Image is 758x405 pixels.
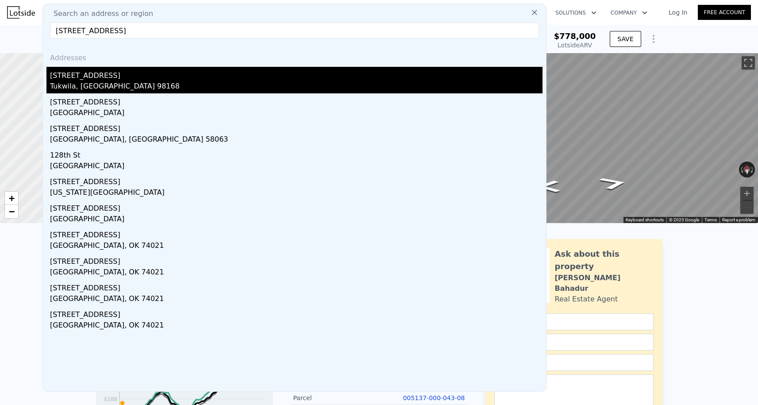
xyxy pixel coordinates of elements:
div: Addresses [46,46,543,67]
span: Search an address or region [46,8,153,19]
input: Phone [494,354,654,371]
div: [STREET_ADDRESS] [50,200,543,214]
div: [GEOGRAPHIC_DATA] [50,161,543,173]
button: Toggle fullscreen view [742,56,755,69]
div: [GEOGRAPHIC_DATA] [50,108,543,120]
div: [GEOGRAPHIC_DATA], OK 74021 [50,293,543,306]
tspan: $188 [104,396,117,402]
a: Zoom out [5,205,18,218]
a: Free Account [698,5,751,20]
path: Go East, 159th St SW [588,174,640,193]
span: © 2025 Google [669,217,699,222]
button: Rotate counterclockwise [739,162,744,177]
div: [PERSON_NAME] Bahadur [555,273,654,294]
input: Email [494,334,654,351]
div: [STREET_ADDRESS] [50,306,543,320]
div: [GEOGRAPHIC_DATA] [50,214,543,226]
div: [GEOGRAPHIC_DATA], [GEOGRAPHIC_DATA] 58063 [50,134,543,147]
button: Zoom out [740,201,754,214]
button: Keyboard shortcuts [626,217,664,223]
input: Enter an address, city, region, neighborhood or zip code [50,23,539,39]
a: Log In [658,8,698,17]
a: Terms (opens in new tab) [704,217,717,222]
span: + [9,193,15,204]
div: [STREET_ADDRESS] [50,253,543,267]
div: 128th St [50,147,543,161]
button: Reset the view [743,161,751,177]
div: Real Estate Agent [555,294,618,305]
div: Street View [405,53,758,223]
path: Go West, 159th St SW [527,177,570,195]
input: Name [494,313,654,330]
div: [STREET_ADDRESS] [50,120,543,134]
div: Parcel [293,393,379,402]
div: [GEOGRAPHIC_DATA], OK 74021 [50,267,543,279]
a: Report a problem [722,217,755,222]
button: Zoom in [740,187,754,200]
div: Map [405,53,758,223]
span: $778,000 [554,31,596,41]
a: 005137-000-043-08 [403,394,465,401]
div: [STREET_ADDRESS] [50,279,543,293]
div: [STREET_ADDRESS] [50,93,543,108]
div: [STREET_ADDRESS] [50,173,543,187]
div: [GEOGRAPHIC_DATA], OK 74021 [50,240,543,253]
span: − [9,206,15,217]
button: Company [604,5,654,21]
div: Lotside ARV [554,41,596,50]
button: SAVE [610,31,641,47]
div: [STREET_ADDRESS] [50,226,543,240]
div: Ask about this property [555,248,654,273]
div: [US_STATE][GEOGRAPHIC_DATA] [50,187,543,200]
div: [STREET_ADDRESS] [50,67,543,81]
button: Solutions [548,5,604,21]
img: Lotside [7,6,35,19]
div: [GEOGRAPHIC_DATA], OK 74021 [50,320,543,332]
button: Show Options [645,30,662,48]
a: Zoom in [5,192,18,205]
div: Tukwila, [GEOGRAPHIC_DATA] 98168 [50,81,543,93]
button: Rotate clockwise [750,162,755,177]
